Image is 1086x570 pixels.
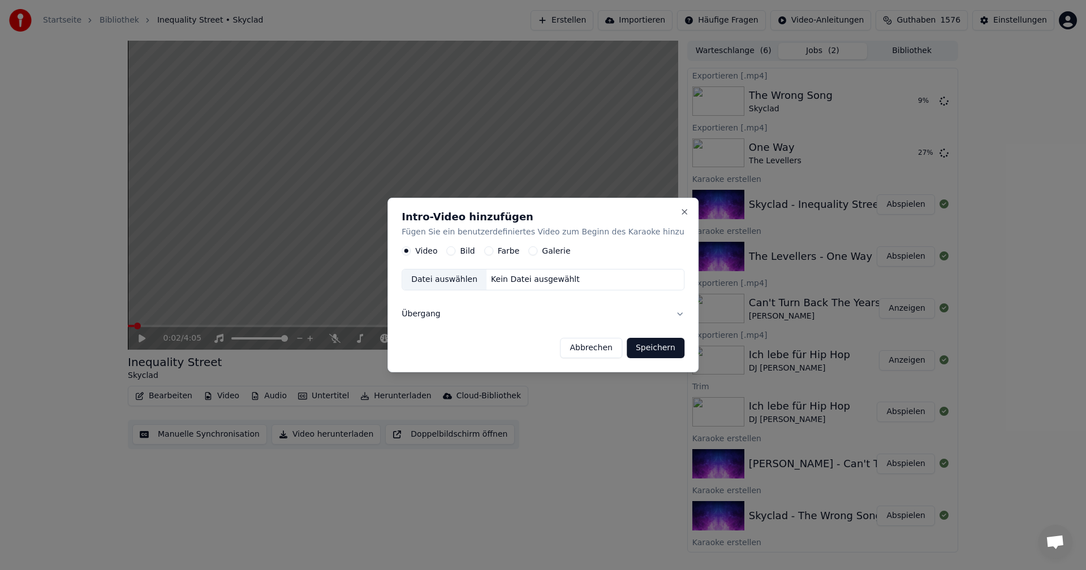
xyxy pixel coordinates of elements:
[415,247,437,255] label: Video
[542,247,570,255] label: Galerie
[460,247,475,255] label: Bild
[402,270,486,290] div: Datei auswählen
[402,227,684,238] p: Fügen Sie ein benutzerdefiniertes Video zum Beginn des Karaoke hinzu
[627,338,684,358] button: Speichern
[486,275,584,286] div: Kein Datei ausgewählt
[402,212,684,222] h2: Intro-Video hinzufügen
[498,247,520,255] label: Farbe
[560,338,622,358] button: Abbrechen
[402,299,684,329] button: Übergang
